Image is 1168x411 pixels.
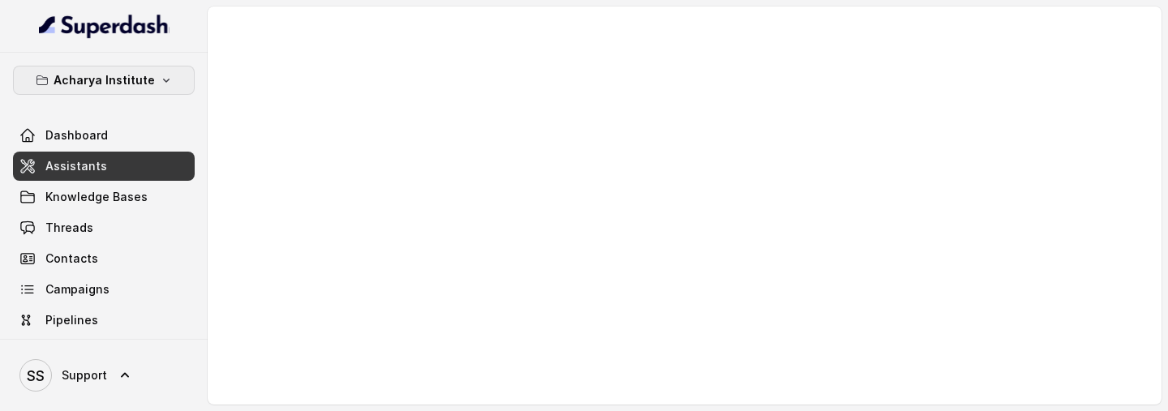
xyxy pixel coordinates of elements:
[13,182,195,212] a: Knowledge Bases
[13,336,195,366] a: Integrations
[13,353,195,398] a: Support
[13,152,195,181] a: Assistants
[13,121,195,150] a: Dashboard
[13,213,195,242] a: Threads
[13,244,195,273] a: Contacts
[13,66,195,95] button: Acharya Institute
[54,71,155,90] p: Acharya Institute
[45,312,98,328] span: Pipelines
[45,158,107,174] span: Assistants
[62,367,107,383] span: Support
[39,13,170,39] img: light.svg
[45,127,108,143] span: Dashboard
[45,250,98,267] span: Contacts
[13,275,195,304] a: Campaigns
[45,189,148,205] span: Knowledge Bases
[13,306,195,335] a: Pipelines
[27,367,45,384] text: SS
[45,281,109,298] span: Campaigns
[45,220,93,236] span: Threads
